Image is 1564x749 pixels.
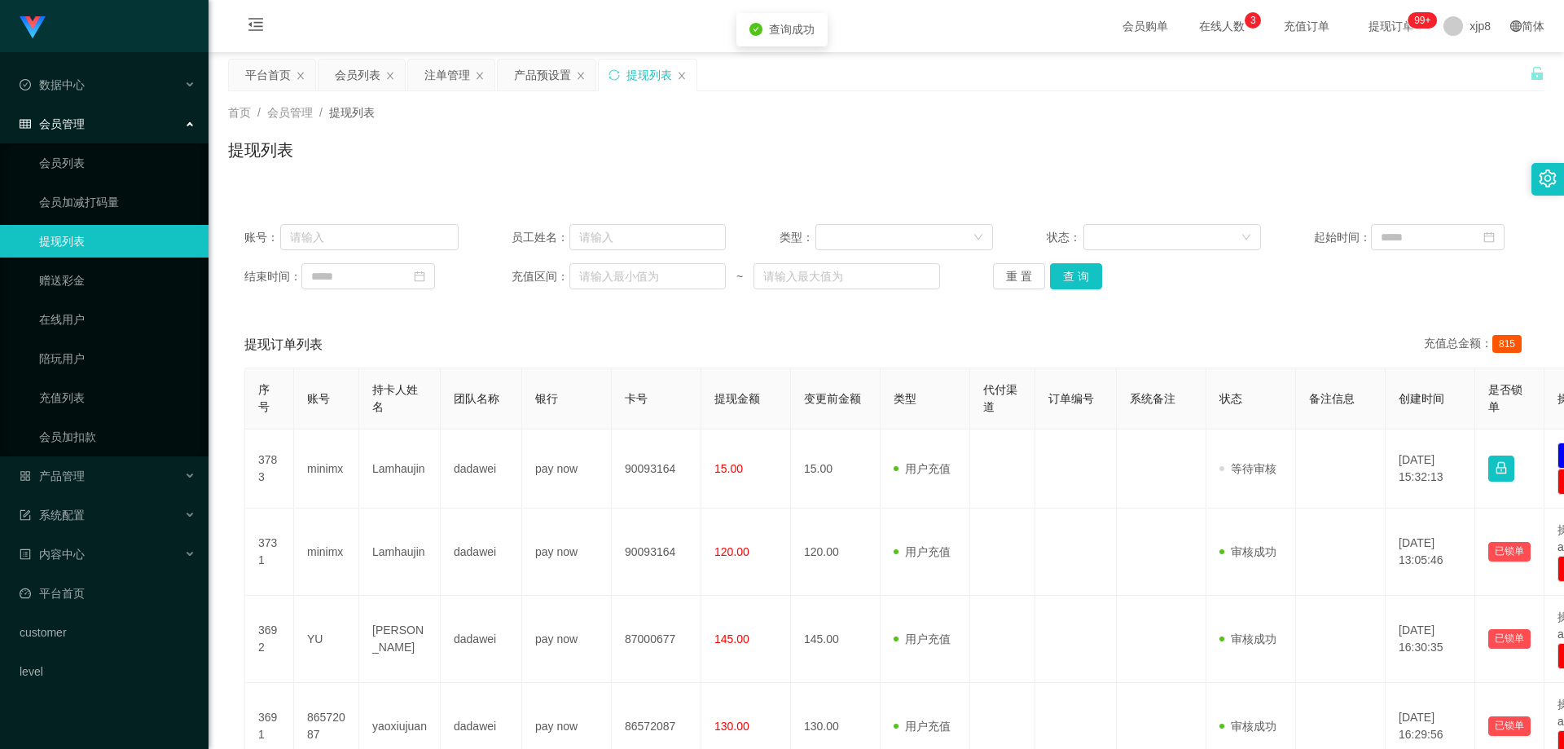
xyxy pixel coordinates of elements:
span: 用户充值 [894,632,951,645]
td: minimx [294,430,359,509]
span: 创建时间 [1399,392,1444,405]
span: 120.00 [714,545,749,558]
td: 3692 [245,596,294,683]
td: 87000677 [612,596,701,683]
i: 图标: profile [20,549,31,560]
i: 图标: close [296,71,305,81]
span: / [257,106,261,119]
button: 重 置 [993,263,1045,289]
span: 变更前金额 [804,392,861,405]
td: 120.00 [791,509,881,596]
span: 起始时间： [1314,229,1371,246]
i: 图标: global [1510,20,1522,32]
i: 图标: calendar [414,271,425,282]
td: 145.00 [791,596,881,683]
td: pay now [522,509,612,596]
td: [DATE] 15:32:13 [1386,430,1475,509]
span: 会员管理 [267,106,313,119]
button: 图标: lock [1488,456,1514,482]
a: 会员列表 [39,147,195,179]
span: 充值订单 [1276,20,1338,32]
i: 图标: form [20,509,31,521]
span: 查询成功 [769,23,815,36]
a: 在线用户 [39,303,195,336]
input: 请输入 [569,224,726,250]
span: 状态： [1047,229,1083,246]
div: 会员列表 [335,59,380,90]
span: 结束时间： [244,268,301,285]
span: 审核成功 [1219,632,1276,645]
button: 已锁单 [1488,542,1531,562]
a: 赠送彩金 [39,264,195,297]
div: 平台首页 [245,59,291,90]
i: 图标: down [1241,232,1251,244]
div: 产品预设置 [514,59,571,90]
sup: 3 [1245,12,1261,29]
td: 3731 [245,509,294,596]
span: 130.00 [714,720,749,733]
span: 订单编号 [1048,392,1094,405]
span: 是否锁单 [1488,383,1522,413]
input: 请输入最小值为 [569,263,726,289]
span: 银行 [535,392,558,405]
i: 图标: setting [1539,170,1557,187]
span: 审核成功 [1219,545,1276,558]
span: 145.00 [714,632,749,645]
td: Lamhaujin [359,430,441,509]
td: [DATE] 13:05:46 [1386,509,1475,596]
i: 图标: close [475,71,485,81]
span: 系统配置 [20,509,85,522]
a: 会员加减打码量 [39,186,195,218]
img: logo.9652507e.png [20,16,46,39]
span: 团队名称 [454,392,499,405]
div: 提现列表 [626,59,672,90]
td: 15.00 [791,430,881,509]
span: 用户充值 [894,720,951,733]
a: customer [20,616,195,649]
span: 数据中心 [20,78,85,91]
p: 3 [1250,12,1256,29]
h1: 提现列表 [228,138,293,162]
td: 90093164 [612,509,701,596]
i: 图标: table [20,118,31,130]
span: 15.00 [714,462,743,475]
span: 内容中心 [20,548,85,561]
td: pay now [522,596,612,683]
i: 图标: close [576,71,586,81]
td: dadawei [441,430,522,509]
i: 图标: check-circle-o [20,79,31,90]
span: 会员管理 [20,117,85,130]
span: 卡号 [625,392,648,405]
span: 首页 [228,106,251,119]
i: 图标: close [385,71,395,81]
span: 充值区间： [512,268,569,285]
td: 3783 [245,430,294,509]
span: 提现订单列表 [244,335,323,355]
div: 注单管理 [424,59,470,90]
i: 图标: close [677,71,687,81]
span: 815 [1492,335,1522,353]
a: 图标: dashboard平台首页 [20,577,195,610]
span: 备注信息 [1309,392,1355,405]
td: pay now [522,430,612,509]
td: 90093164 [612,430,701,509]
i: 图标: down [973,232,983,244]
span: 在线人数 [1191,20,1253,32]
sup: 234 [1408,12,1437,29]
span: 产品管理 [20,469,85,482]
span: 用户充值 [894,462,951,475]
td: dadawei [441,509,522,596]
a: 提现列表 [39,225,195,258]
i: 图标: sync [608,69,620,81]
i: 图标: unlock [1530,66,1544,81]
td: Lamhaujin [359,509,441,596]
button: 查 询 [1050,263,1102,289]
span: 员工姓名： [512,229,569,246]
span: ~ [726,268,753,285]
span: 账号 [307,392,330,405]
input: 请输入 [280,224,459,250]
i: 图标: calendar [1483,231,1495,243]
span: 用户充值 [894,545,951,558]
i: icon: check-circle [749,23,762,36]
td: [DATE] 16:30:35 [1386,596,1475,683]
